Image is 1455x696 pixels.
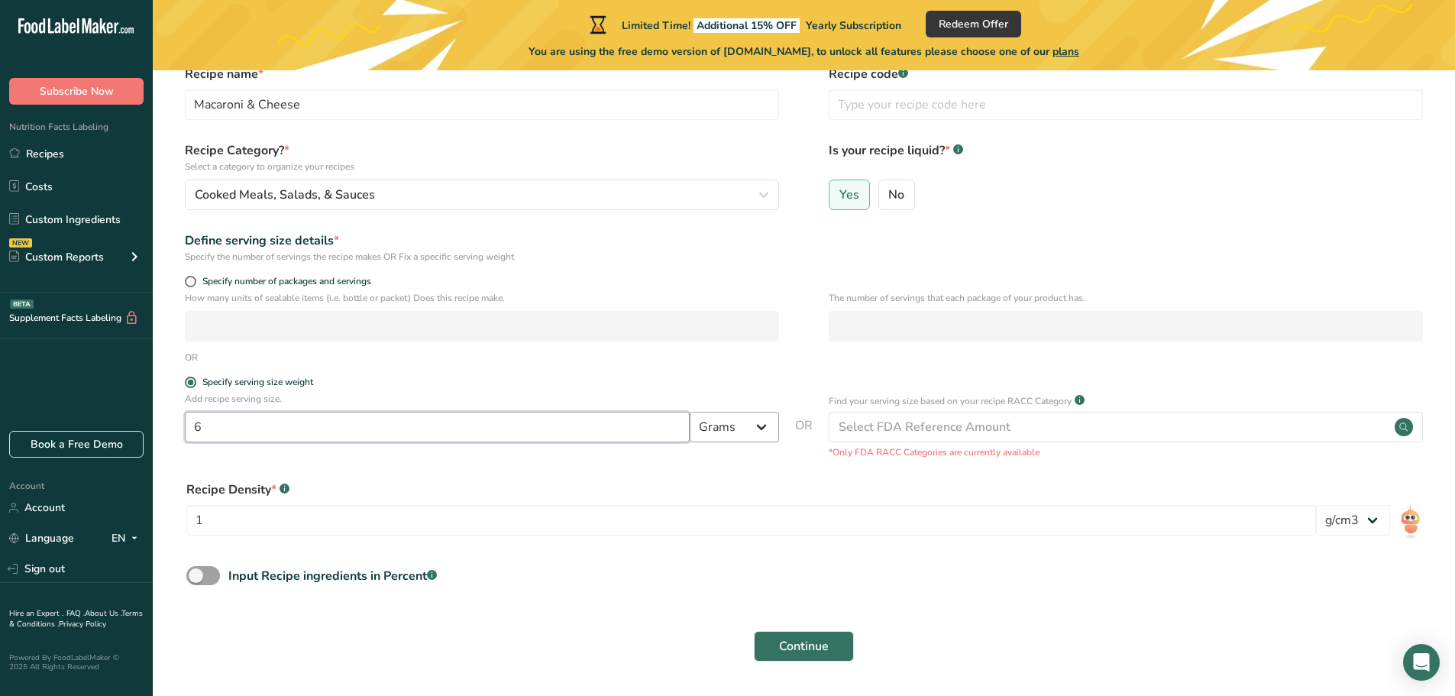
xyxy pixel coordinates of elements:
a: Hire an Expert . [9,608,63,619]
button: Subscribe Now [9,78,144,105]
a: Privacy Policy [59,619,106,630]
span: Cooked Meals, Salads, & Sauces [195,186,375,204]
div: Select FDA Reference Amount [839,418,1010,436]
span: OR [795,416,813,459]
p: Find your serving size based on your recipe RACC Category [829,394,1072,408]
span: Redeem Offer [939,16,1008,32]
div: OR [185,351,198,364]
p: Add recipe serving size. [185,392,779,406]
div: Specify the number of servings the recipe makes OR Fix a specific serving weight [185,250,779,264]
div: Input Recipe ingredients in Percent [228,567,437,585]
input: Type your serving size here [185,412,690,442]
span: Continue [779,637,829,656]
a: About Us . [85,608,121,619]
input: Type your recipe code here [829,89,1423,120]
label: Is your recipe liquid? [829,141,1423,173]
a: Terms & Conditions . [9,608,143,630]
div: Open Intercom Messenger [1403,644,1440,681]
a: Book a Free Demo [9,431,144,458]
span: No [888,187,904,202]
label: Recipe Category? [185,141,779,173]
span: You are using the free demo version of [DOMAIN_NAME], to unlock all features please choose one of... [529,44,1079,60]
a: Language [9,525,74,552]
div: BETA [10,299,34,309]
div: Custom Reports [9,249,104,265]
input: Type your density here [186,505,1316,536]
button: Redeem Offer [926,11,1021,37]
div: NEW [9,238,32,248]
span: Additional 15% OFF [694,18,800,33]
a: FAQ . [66,608,85,619]
span: Specify number of packages and servings [196,276,371,287]
label: Recipe name [185,65,779,83]
p: How many units of sealable items (i.e. bottle or packet) Does this recipe make. [185,291,779,305]
button: Cooked Meals, Salads, & Sauces [185,180,779,210]
div: Limited Time! [587,15,901,34]
div: Powered By FoodLabelMaker © 2025 All Rights Reserved [9,653,144,672]
img: ai-bot.1dcbe71.gif [1399,505,1421,539]
p: Select a category to organize your recipes [185,160,779,173]
p: The number of servings that each package of your product has. [829,291,1423,305]
div: Recipe Density [186,481,1316,499]
span: Yearly Subscription [806,18,901,33]
span: plans [1052,44,1079,59]
span: Subscribe Now [40,83,114,99]
span: Yes [839,187,859,202]
p: *Only FDA RACC Categories are currently available [829,445,1423,459]
div: Define serving size details [185,231,779,250]
div: Specify serving size weight [202,377,313,388]
input: Type your recipe name here [185,89,779,120]
label: Recipe code [829,65,1423,83]
button: Continue [754,631,854,662]
div: EN [112,529,144,548]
